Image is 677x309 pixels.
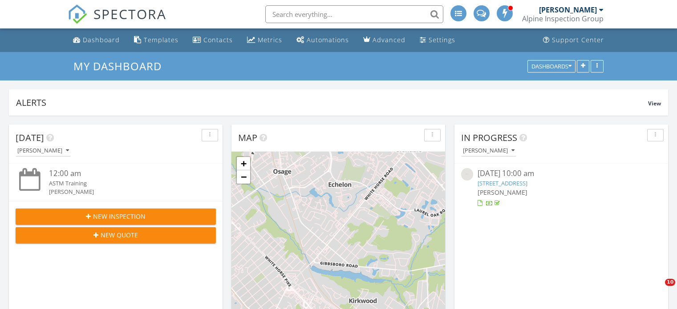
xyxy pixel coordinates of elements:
span: SPECTORA [93,4,166,23]
img: streetview [461,168,473,180]
a: Metrics [243,32,286,48]
a: Dashboard [69,32,123,48]
div: Alerts [16,96,648,108]
a: My Dashboard [73,59,169,73]
a: [DATE] 10:00 am [STREET_ADDRESS] [PERSON_NAME] [461,168,661,208]
div: Alpine Inspection Group [522,14,604,23]
a: SPECTORA [68,12,166,31]
a: Settings [416,32,459,48]
div: Support Center [552,36,604,44]
span: Map [238,132,257,144]
div: [DATE] 10:00 am [478,168,645,179]
a: Templates [130,32,182,48]
a: Zoom out [237,170,250,184]
button: New Inspection [16,209,216,225]
div: [PERSON_NAME] [463,148,515,154]
div: Automations [307,36,349,44]
div: Dashboards [531,63,572,69]
span: In Progress [461,132,517,144]
div: Dashboard [83,36,120,44]
a: Automations (Advanced) [293,32,353,48]
span: [DATE] [16,132,44,144]
span: [PERSON_NAME] [478,188,527,197]
button: New Quote [16,227,216,243]
button: [PERSON_NAME] [16,145,71,157]
a: Advanced [360,32,409,48]
div: [PERSON_NAME] [49,188,199,196]
a: Contacts [189,32,236,48]
div: Templates [144,36,178,44]
span: View [648,100,661,107]
div: Advanced [373,36,405,44]
img: The Best Home Inspection Software - Spectora [68,4,87,24]
div: Settings [429,36,455,44]
div: [PERSON_NAME] [539,5,597,14]
iframe: Intercom live chat [647,279,668,300]
a: Support Center [539,32,608,48]
a: Zoom in [237,157,250,170]
button: Dashboards [527,60,576,72]
a: [STREET_ADDRESS] [478,179,527,187]
button: [PERSON_NAME] [461,145,516,157]
span: New Inspection [93,212,146,221]
span: New Quote [101,230,138,240]
div: [PERSON_NAME] [17,148,69,154]
span: 10 [665,279,675,286]
input: Search everything... [265,5,443,23]
div: Contacts [203,36,233,44]
div: 12:00 am [49,168,199,179]
div: ASTM Training [49,179,199,188]
div: Metrics [258,36,282,44]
